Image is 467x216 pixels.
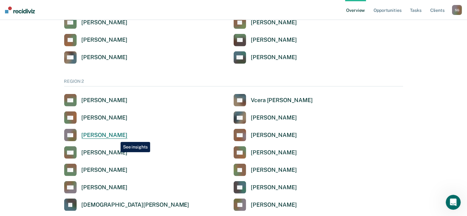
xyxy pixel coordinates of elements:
div: [PERSON_NAME] [82,184,127,191]
a: [PERSON_NAME] [234,146,297,159]
iframe: Intercom live chat [446,195,461,210]
div: [PERSON_NAME] [251,149,297,156]
div: [PERSON_NAME] [251,201,297,209]
a: [PERSON_NAME] [234,129,297,141]
div: [PERSON_NAME] [251,114,297,121]
div: [PERSON_NAME] [82,132,127,139]
div: [PERSON_NAME] [82,19,127,26]
a: [PERSON_NAME] [64,146,127,159]
div: [PERSON_NAME] [82,97,127,104]
div: [PERSON_NAME] [251,167,297,174]
a: [PERSON_NAME] [234,181,297,194]
div: REGION 2 [64,79,403,87]
a: [PERSON_NAME] [234,199,297,211]
a: [PERSON_NAME] [64,129,127,141]
div: [PERSON_NAME] [82,149,127,156]
a: Vcera [PERSON_NAME] [234,94,313,106]
div: [PERSON_NAME] [82,54,127,61]
div: [PERSON_NAME] [251,19,297,26]
a: [PERSON_NAME] [64,16,127,29]
div: S G [452,5,462,15]
div: [PERSON_NAME] [82,167,127,174]
div: [DEMOGRAPHIC_DATA][PERSON_NAME] [82,201,189,209]
a: [PERSON_NAME] [64,181,127,194]
img: Recidiviz [5,7,35,13]
a: [PERSON_NAME] [64,94,127,106]
a: [PERSON_NAME] [234,51,297,64]
div: Vcera [PERSON_NAME] [251,97,313,104]
a: [DEMOGRAPHIC_DATA][PERSON_NAME] [64,199,189,211]
a: [PERSON_NAME] [234,164,297,176]
a: [PERSON_NAME] [234,16,297,29]
button: SG [452,5,462,15]
a: [PERSON_NAME] [64,111,127,124]
div: [PERSON_NAME] [251,132,297,139]
div: [PERSON_NAME] [251,36,297,44]
a: [PERSON_NAME] [64,164,127,176]
div: [PERSON_NAME] [82,114,127,121]
div: [PERSON_NAME] [251,184,297,191]
a: [PERSON_NAME] [64,51,127,64]
a: [PERSON_NAME] [64,34,127,46]
div: [PERSON_NAME] [82,36,127,44]
div: [PERSON_NAME] [251,54,297,61]
a: [PERSON_NAME] [234,111,297,124]
a: [PERSON_NAME] [234,34,297,46]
